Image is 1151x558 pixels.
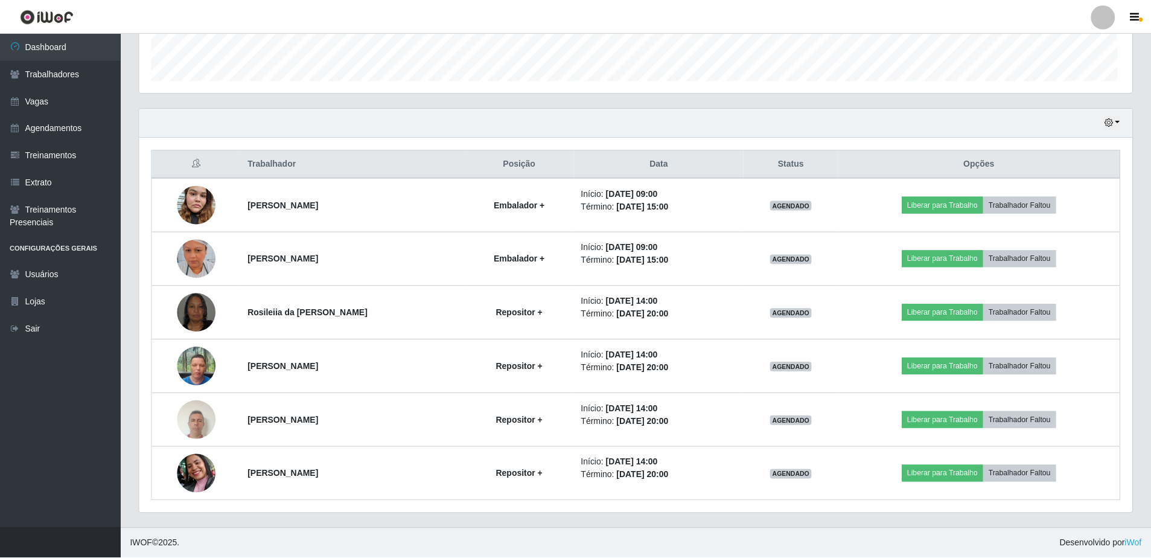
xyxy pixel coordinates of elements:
[582,200,739,213] li: Término:
[20,9,74,24] img: CoreUI Logo
[618,416,670,426] time: [DATE] 20:00
[618,362,670,372] time: [DATE] 20:00
[582,295,739,307] li: Início:
[618,255,670,265] time: [DATE] 15:00
[248,361,319,371] strong: [PERSON_NAME]
[986,196,1059,213] button: Trabalhador Faltou
[745,150,840,178] th: Status
[772,254,814,264] span: AGENDADO
[582,402,739,415] li: Início:
[840,150,1123,178] th: Opções
[618,309,670,318] time: [DATE] 20:00
[582,307,739,320] li: Término:
[1127,538,1144,548] a: iWof
[772,200,814,210] span: AGENDADO
[575,150,746,178] th: Data
[177,340,216,391] img: 1755021069017.jpeg
[772,308,814,318] span: AGENDADO
[130,537,180,550] span: © 2025 .
[904,250,986,267] button: Liberar para Trabalho
[497,361,544,371] strong: Repositor +
[618,201,670,211] time: [DATE] 15:00
[607,350,659,359] time: [DATE] 14:00
[986,250,1059,267] button: Trabalhador Faltou
[241,150,466,178] th: Trabalhador
[904,411,986,428] button: Liberar para Trabalho
[607,457,659,467] time: [DATE] 14:00
[904,465,986,482] button: Liberar para Trabalho
[607,242,659,252] time: [DATE] 09:00
[130,538,153,548] span: IWOF
[772,469,814,479] span: AGENDADO
[986,358,1059,374] button: Trabalhador Faltou
[582,469,739,481] li: Término:
[607,403,659,413] time: [DATE] 14:00
[607,188,659,198] time: [DATE] 09:00
[582,187,739,200] li: Início:
[248,469,319,478] strong: [PERSON_NAME]
[607,296,659,306] time: [DATE] 14:00
[582,456,739,469] li: Início:
[497,469,544,478] strong: Repositor +
[495,254,546,263] strong: Embalador +
[582,415,739,428] li: Término:
[177,394,216,446] img: 1755971090596.jpeg
[177,179,216,230] img: 1756311353314.jpeg
[582,241,739,254] li: Início:
[248,254,319,263] strong: [PERSON_NAME]
[497,307,544,317] strong: Repositor +
[772,362,814,371] span: AGENDADO
[495,200,546,210] strong: Embalador +
[177,439,216,508] img: 1756305018782.jpeg
[904,196,986,213] button: Liberar para Trabalho
[177,224,216,293] img: 1757339790608.jpeg
[618,470,670,479] time: [DATE] 20:00
[582,361,739,374] li: Término:
[497,415,544,425] strong: Repositor +
[986,411,1059,428] button: Trabalhador Faltou
[1062,537,1144,550] span: Desenvolvido por
[904,304,986,321] button: Liberar para Trabalho
[986,304,1059,321] button: Trabalhador Faltou
[582,254,739,266] li: Término:
[986,465,1059,482] button: Trabalhador Faltou
[177,278,216,347] img: 1751337500170.jpeg
[772,415,814,425] span: AGENDADO
[466,150,575,178] th: Posição
[904,358,986,374] button: Liberar para Trabalho
[248,200,319,210] strong: [PERSON_NAME]
[248,307,368,317] strong: Rosileiia da [PERSON_NAME]
[248,415,319,425] strong: [PERSON_NAME]
[582,348,739,361] li: Início:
